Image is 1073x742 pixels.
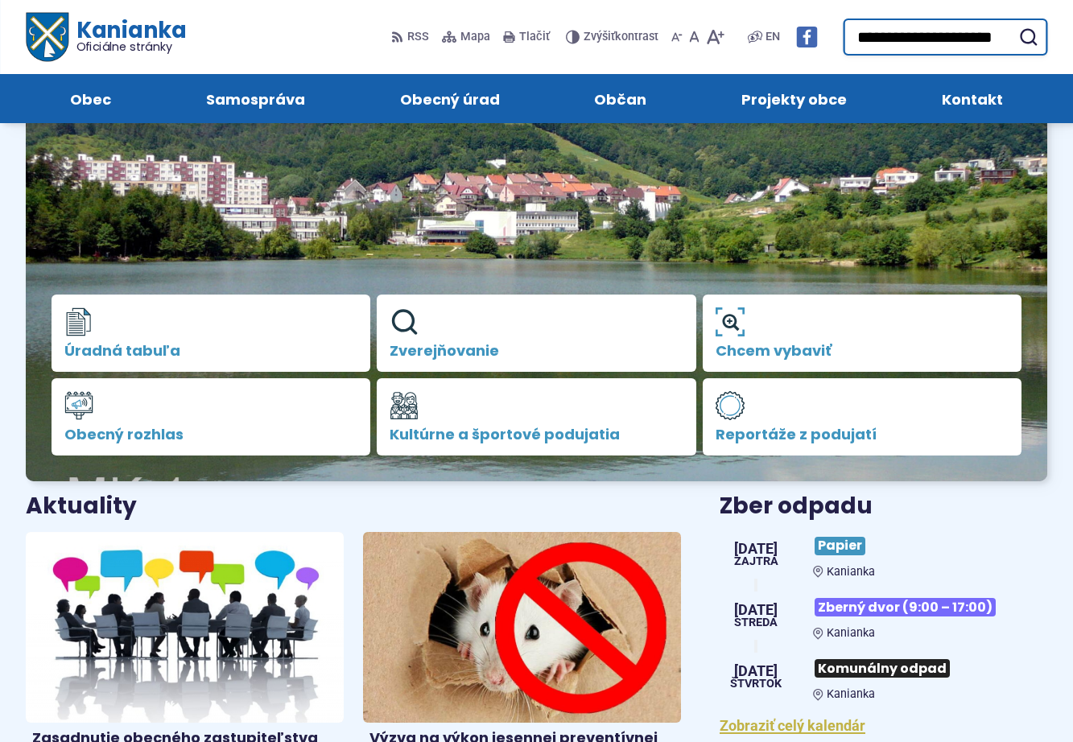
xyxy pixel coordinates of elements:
[206,74,305,123] span: Samospráva
[827,626,875,640] span: Kanianka
[720,653,1047,701] a: Komunálny odpad Kanianka [DATE] štvrtok
[26,13,186,62] a: Logo Kanianka, prejsť na domovskú stránku.
[369,74,531,123] a: Obecný úrad
[730,664,782,678] span: [DATE]
[734,556,778,567] span: Zajtra
[500,20,553,54] button: Tlačiť
[390,343,683,359] span: Zverejňovanie
[686,20,703,54] button: Nastaviť pôvodnú veľkosť písma
[594,74,646,123] span: Občan
[942,74,1003,123] span: Kontakt
[377,295,695,372] a: Zverejňovanie
[175,74,336,123] a: Samospráva
[584,30,615,43] span: Zvýšiť
[439,20,493,54] a: Mapa
[741,74,847,123] span: Projekty obce
[796,27,817,47] img: Prejsť na Facebook stránku
[584,31,658,44] span: kontrast
[76,41,186,52] span: Oficiálne stránky
[70,74,111,123] span: Obec
[815,659,950,678] span: Komunálny odpad
[827,687,875,701] span: Kanianka
[566,20,662,54] button: Zvýšiťkontrast
[519,31,550,44] span: Tlačiť
[563,74,679,123] a: Občan
[910,74,1034,123] a: Kontakt
[720,494,1047,519] h3: Zber odpadu
[710,74,878,123] a: Projekty obce
[766,27,780,47] span: EN
[26,494,137,519] h3: Aktuality
[703,295,1021,372] a: Chcem vybaviť
[815,537,865,555] span: Papier
[390,427,683,443] span: Kultúrne a športové podujatia
[52,378,370,456] a: Obecný rozhlas
[68,19,185,53] h1: Kanianka
[64,343,357,359] span: Úradná tabuľa
[52,295,370,372] a: Úradná tabuľa
[720,592,1047,640] a: Zberný dvor (9:00 – 17:00) Kanianka [DATE] streda
[720,530,1047,579] a: Papier Kanianka [DATE] Zajtra
[377,378,695,456] a: Kultúrne a športové podujatia
[39,74,142,123] a: Obec
[762,27,783,47] a: EN
[64,427,357,443] span: Obecný rozhlas
[827,565,875,579] span: Kanianka
[668,20,686,54] button: Zmenšiť veľkosť písma
[720,717,865,734] a: Zobraziť celý kalendár
[391,20,432,54] a: RSS
[730,678,782,690] span: štvrtok
[716,427,1009,443] span: Reportáže z podujatí
[703,20,728,54] button: Zväčšiť veľkosť písma
[734,617,778,629] span: streda
[460,27,490,47] span: Mapa
[815,598,996,616] span: Zberný dvor (9:00 – 17:00)
[734,542,778,556] span: [DATE]
[716,343,1009,359] span: Chcem vybaviť
[703,378,1021,456] a: Reportáže z podujatí
[26,13,68,62] img: Prejsť na domovskú stránku
[407,27,429,47] span: RSS
[400,74,500,123] span: Obecný úrad
[734,603,778,617] span: [DATE]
